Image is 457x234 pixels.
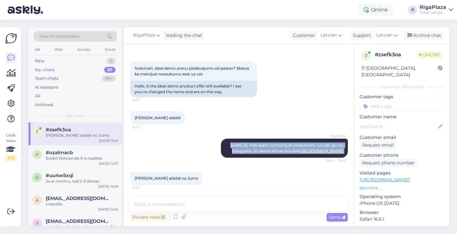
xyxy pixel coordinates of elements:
div: [DATE] 15:37 [99,161,118,166]
div: Socials [76,45,91,54]
p: Customer email [360,134,444,141]
span: sasa11693@icloud.com [46,218,112,224]
div: 1 / 3 [5,155,17,161]
p: Customer phone [360,152,444,159]
div: Email [103,45,117,54]
span: RigaPlaza [322,134,346,138]
span: Send [329,214,345,220]
span: RigaPlaza [133,32,155,39]
span: #zsefk3oa [46,127,71,133]
div: 0 [106,58,116,64]
div: R [408,5,417,14]
p: Customer tags [360,93,444,100]
div: Hello, is the ideal demo product offer still available? I see you've changed the name and are on ... [130,81,257,97]
p: See more ... [360,185,444,191]
div: Ja ar omnivu, tad 2-3 dienas. [46,178,118,184]
input: Add name [360,123,437,130]
div: All [35,93,40,99]
span: #uu4w5xqi [46,173,73,178]
div: [DATE] 15:41 [99,138,118,143]
p: iPhone OS [DATE] [360,200,444,207]
div: Sveiki! Visticamāk 3-4 nedēļas [46,155,118,161]
div: Support [350,32,371,39]
p: Operating system [360,193,444,200]
img: Askly Logo [5,32,17,45]
span: My chats [67,113,84,119]
p: Browser [360,209,444,216]
span: Online [417,51,442,58]
span: a [36,198,39,203]
span: o [36,152,39,157]
div: Customer [290,32,315,39]
input: Add a tag [360,101,444,111]
span: 15:37 [132,98,156,102]
span: Latvian [376,32,393,39]
span: Sveiki! Jā, mēs esam nomainījuši nosaukumu uz C&C jau no 8.augusta. Un demo ierīces būs šeit [230,143,344,153]
span: u [36,175,39,180]
div: RigaPlaza [420,5,446,10]
div: [PERSON_NAME] atbildi no Jums [46,133,118,138]
div: All [34,45,41,54]
div: # zsefk3oa [375,51,417,59]
span: Seen ✓ 15:40 [322,158,346,163]
div: 87 [104,67,116,73]
div: спасибо [46,201,118,207]
div: 99+ [102,75,116,82]
div: New [35,58,44,64]
span: s [36,221,38,225]
p: Customer name [360,114,444,120]
a: RigaPlazaiDeal Latvija [420,5,453,15]
div: Archived [35,102,53,108]
span: Search customers [39,33,80,40]
div: Archive chat [404,31,444,40]
p: Visited pages [360,170,444,176]
div: Private note [130,213,168,222]
span: #ozalmacb [46,150,73,155]
a: [URL][DOMAIN_NAME] [299,148,343,153]
div: Look Here [5,132,17,161]
span: z [36,129,38,134]
p: Safari 16.6.1 [360,216,444,223]
div: Request phone number [360,159,417,167]
span: alinadovbych@gmail.com [46,196,112,201]
span: [PERSON_NAME] atbildi no Jums [135,176,198,181]
span: Sveicinati, ideal demo precu piedavajums vel pastav? Skatos ka mainijusi nosaukumu esat uz cec [135,66,250,76]
div: My chats [35,67,55,73]
div: AI Assistant [35,84,58,91]
div: [DATE] 15:09 [98,184,118,189]
div: Online [358,4,393,16]
div: Customer information [360,84,444,90]
div: Request email [360,141,396,149]
div: iDeal Latvija [420,10,446,15]
span: [PERSON_NAME] atbildi [135,115,181,120]
div: [DATE] 14:52 [98,207,118,212]
div: Team chats [35,75,58,82]
span: Latvian [321,32,337,39]
span: 15:41 [132,185,156,190]
div: Web [53,45,64,54]
div: leading the chat [163,32,202,39]
span: z [365,53,368,58]
div: [GEOGRAPHIC_DATA], [GEOGRAPHIC_DATA] [361,65,438,78]
span: 15:40 [132,125,156,130]
a: [URL][DOMAIN_NAME] [360,177,409,182]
